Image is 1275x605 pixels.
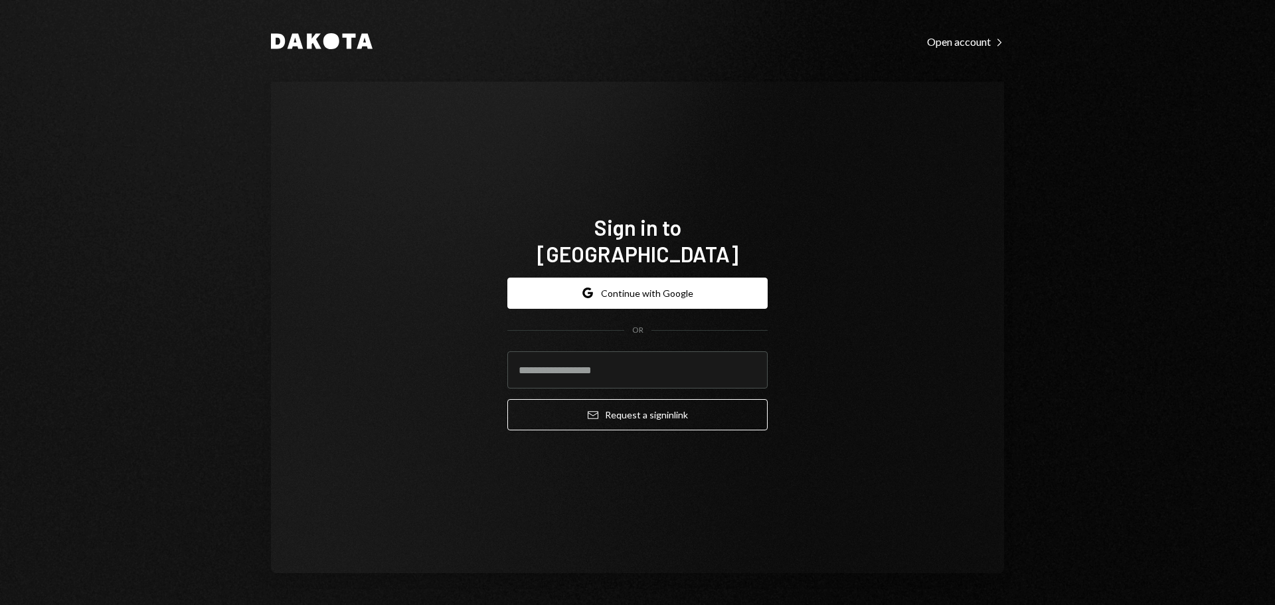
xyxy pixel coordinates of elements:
div: OR [632,325,643,336]
button: Continue with Google [507,278,768,309]
div: Open account [927,35,1004,48]
h1: Sign in to [GEOGRAPHIC_DATA] [507,214,768,267]
button: Request a signinlink [507,399,768,430]
a: Open account [927,34,1004,48]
